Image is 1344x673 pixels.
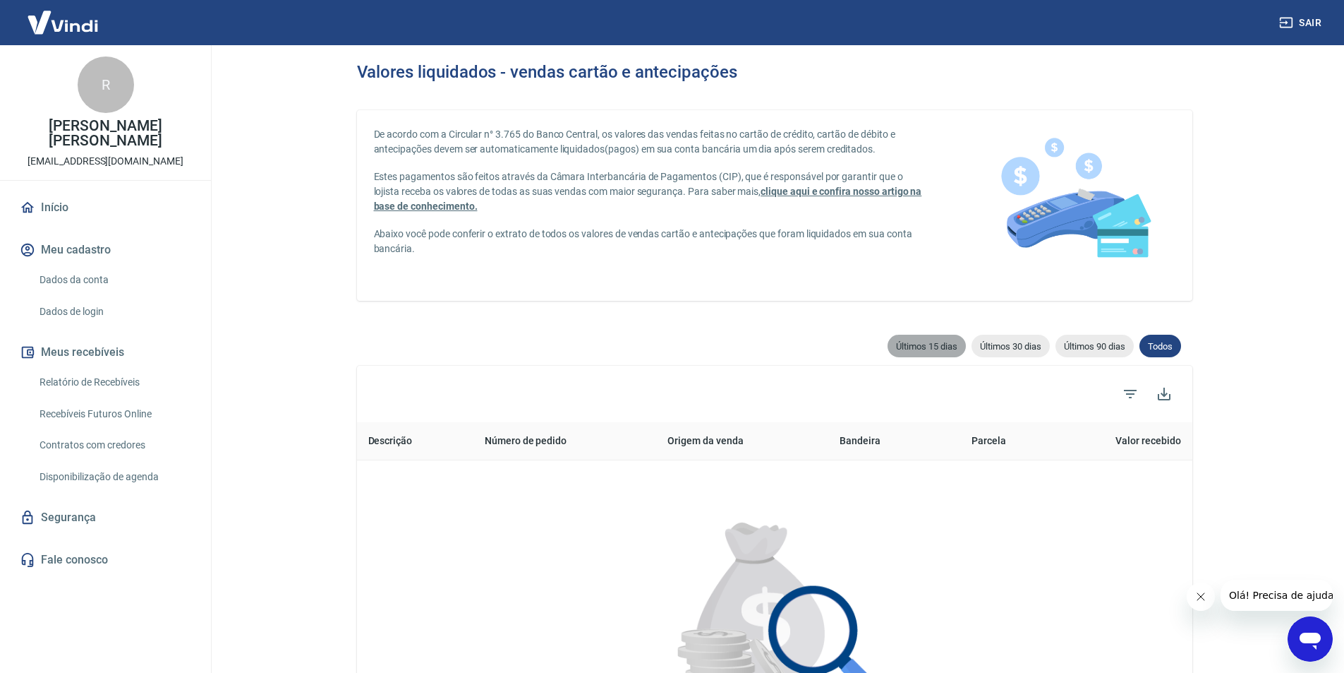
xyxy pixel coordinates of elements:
[1288,617,1333,662] iframe: Botão para abrir a janela de mensagens
[17,1,109,44] img: Vindi
[34,400,194,429] a: Recebíveis Futuros Online
[1139,335,1181,357] div: Todos
[17,502,194,533] a: Segurança
[1147,377,1181,411] button: Baixar listagem
[1221,580,1333,611] iframe: Mensagem da empresa
[8,10,119,21] span: Olá! Precisa de ajuda?
[17,192,194,223] a: Início
[1139,341,1181,352] span: Todos
[1276,10,1327,36] button: Sair
[17,234,194,266] button: Meu cadastro
[11,119,200,148] p: [PERSON_NAME] [PERSON_NAME]
[1113,377,1147,411] span: Filtros
[971,341,1050,352] span: Últimos 30 dias
[656,422,828,460] th: Origem da venda
[888,341,966,352] span: Últimos 15 dias
[979,110,1170,301] img: card-liquidations.916113cab14af1f97834.png
[1187,583,1215,611] iframe: Fechar mensagem
[473,422,656,460] th: Número de pedido
[34,463,194,492] a: Disponibilização de agenda
[34,431,194,460] a: Contratos com credores
[357,422,473,460] th: Descrição
[888,335,966,357] div: Últimos 15 dias
[28,154,183,169] p: [EMAIL_ADDRESS][DOMAIN_NAME]
[17,337,194,368] button: Meus recebíveis
[34,266,194,294] a: Dados da conta
[357,62,737,82] h3: Valores liquidados - vendas cartão e antecipações
[939,422,1039,460] th: Parcela
[971,335,1050,357] div: Últimos 30 dias
[374,169,926,214] p: Estes pagamentos são feitos através da Câmara Interbancária de Pagamentos (CIP), que é responsáve...
[1039,422,1192,460] th: Valor recebido
[828,422,939,460] th: Bandeira
[374,127,926,157] p: De acordo com a Circular n° 3.765 do Banco Central, os valores das vendas feitas no cartão de cré...
[34,368,194,397] a: Relatório de Recebíveis
[78,56,134,113] div: R
[17,544,194,576] a: Fale conosco
[34,297,194,326] a: Dados de login
[1055,335,1134,357] div: Últimos 90 dias
[374,227,926,256] p: Abaixo você pode conferir o extrato de todos os valores de vendas cartão e antecipações que foram...
[1055,341,1134,352] span: Últimos 90 dias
